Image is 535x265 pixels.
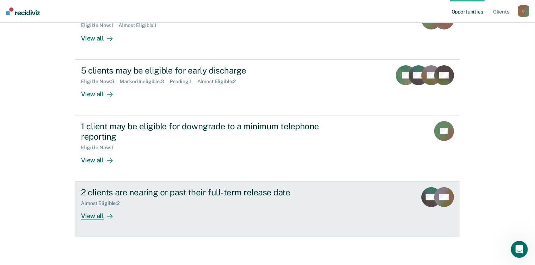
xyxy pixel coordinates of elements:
[81,84,121,98] div: View all
[81,79,120,85] div: Eligible Now : 3
[81,22,119,28] div: Eligible Now : 1
[75,60,459,115] a: 5 clients may be eligible for early dischargeEligible Now:3Marked Ineligible:3Pending:1Almost Eli...
[120,79,169,85] div: Marked Ineligible : 3
[81,28,121,42] div: View all
[75,115,459,182] a: 1 client may be eligible for downgrade to a minimum telephone reportingEligible Now:1View all
[170,79,197,85] div: Pending : 1
[81,65,330,76] div: 5 clients may be eligible for early discharge
[81,206,121,220] div: View all
[511,241,528,258] iframe: Intercom live chat
[81,145,119,151] div: Eligible Now : 1
[119,22,162,28] div: Almost Eligible : 1
[81,150,121,164] div: View all
[518,5,529,17] button: B
[197,79,242,85] div: Almost Eligible : 2
[75,182,459,237] a: 2 clients are nearing or past their full-term release dateAlmost Eligible:2View all
[81,121,330,142] div: 1 client may be eligible for downgrade to a minimum telephone reporting
[81,200,125,206] div: Almost Eligible : 2
[81,187,330,198] div: 2 clients are nearing or past their full-term release date
[6,7,40,15] img: Recidiviz
[75,4,459,60] a: 2 clients may be eligible for a supervision level downgradeEligible Now:1Almost Eligible:1View all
